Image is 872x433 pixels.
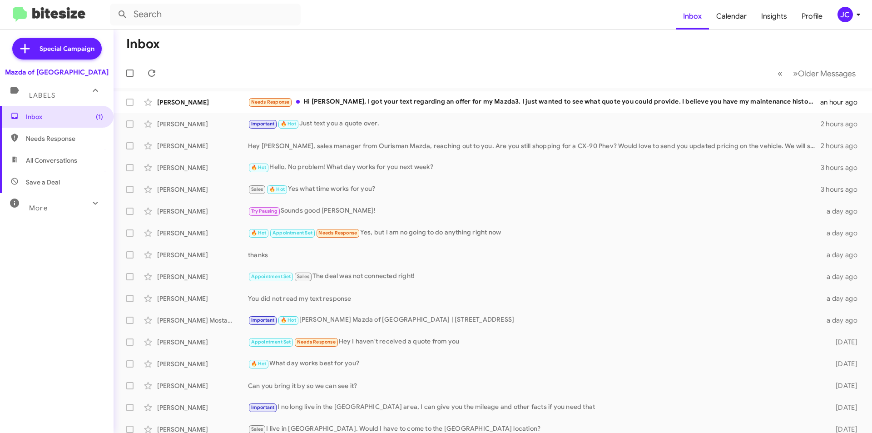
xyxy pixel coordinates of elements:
[251,208,277,214] span: Try Pausing
[820,98,865,107] div: an hour ago
[248,271,821,282] div: The deal was not connected right!
[248,228,821,238] div: Yes, but I am no going to do anything right now
[157,359,248,368] div: [PERSON_NAME]
[248,358,821,369] div: What day works best for you?
[821,381,865,390] div: [DATE]
[248,206,821,216] div: Sounds good [PERSON_NAME]!
[297,339,336,345] span: Needs Response
[157,272,248,281] div: [PERSON_NAME]
[297,274,309,279] span: Sales
[251,339,291,345] span: Appointment Set
[29,91,55,100] span: Labels
[821,294,865,303] div: a day ago
[96,112,103,121] span: (1)
[821,403,865,412] div: [DATE]
[40,44,94,53] span: Special Campaign
[126,37,160,51] h1: Inbox
[29,204,48,212] span: More
[251,317,275,323] span: Important
[821,229,865,238] div: a day ago
[157,185,248,194] div: [PERSON_NAME]
[248,337,821,347] div: Hey I haven't received a quote from you
[821,338,865,347] div: [DATE]
[830,7,862,22] button: JC
[821,119,865,129] div: 2 hours ago
[821,185,865,194] div: 3 hours ago
[821,316,865,325] div: a day ago
[821,207,865,216] div: a day ago
[251,230,267,236] span: 🔥 Hot
[248,162,821,173] div: Hello, No problem! What day works for you next week?
[754,3,794,30] a: Insights
[157,141,248,150] div: [PERSON_NAME]
[709,3,754,30] a: Calendar
[157,403,248,412] div: [PERSON_NAME]
[318,230,357,236] span: Needs Response
[794,3,830,30] a: Profile
[821,272,865,281] div: a day ago
[251,426,263,432] span: Sales
[821,250,865,259] div: a day ago
[269,186,285,192] span: 🔥 Hot
[26,156,77,165] span: All Conversations
[157,294,248,303] div: [PERSON_NAME]
[157,119,248,129] div: [PERSON_NAME]
[248,119,821,129] div: Just text you a quote over.
[157,316,248,325] div: [PERSON_NAME] Mostacilla [PERSON_NAME]
[778,68,783,79] span: «
[248,250,821,259] div: thanks
[821,163,865,172] div: 3 hours ago
[157,250,248,259] div: [PERSON_NAME]
[251,404,275,410] span: Important
[248,294,821,303] div: You did not read my text response
[251,121,275,127] span: Important
[26,112,103,121] span: Inbox
[281,121,296,127] span: 🔥 Hot
[281,317,296,323] span: 🔥 Hot
[157,338,248,347] div: [PERSON_NAME]
[251,164,267,170] span: 🔥 Hot
[837,7,853,22] div: JC
[157,229,248,238] div: [PERSON_NAME]
[26,134,103,143] span: Needs Response
[5,68,109,77] div: Mazda of [GEOGRAPHIC_DATA]
[110,4,301,25] input: Search
[793,68,798,79] span: »
[12,38,102,60] a: Special Campaign
[248,97,820,107] div: Hi [PERSON_NAME], I got your text regarding an offer for my Mazda3. I just wanted to see what quo...
[248,402,821,413] div: I no long live in the [GEOGRAPHIC_DATA] area, I can give you the mileage and other facts if you n...
[821,141,865,150] div: 2 hours ago
[248,184,821,194] div: Yes what time works for you?
[157,98,248,107] div: [PERSON_NAME]
[26,178,60,187] span: Save a Deal
[251,361,267,367] span: 🔥 Hot
[251,186,263,192] span: Sales
[157,207,248,216] div: [PERSON_NAME]
[772,64,788,83] button: Previous
[248,381,821,390] div: Can you bring it by so we can see it?
[248,141,821,150] div: Hey [PERSON_NAME], sales manager from Ourisman Mazda, reaching out to you. Are you still shopping...
[251,274,291,279] span: Appointment Set
[248,315,821,325] div: [PERSON_NAME] Mazda of [GEOGRAPHIC_DATA] | [STREET_ADDRESS]
[157,381,248,390] div: [PERSON_NAME]
[157,163,248,172] div: [PERSON_NAME]
[773,64,861,83] nav: Page navigation example
[821,359,865,368] div: [DATE]
[676,3,709,30] a: Inbox
[798,69,856,79] span: Older Messages
[788,64,861,83] button: Next
[272,230,312,236] span: Appointment Set
[251,99,290,105] span: Needs Response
